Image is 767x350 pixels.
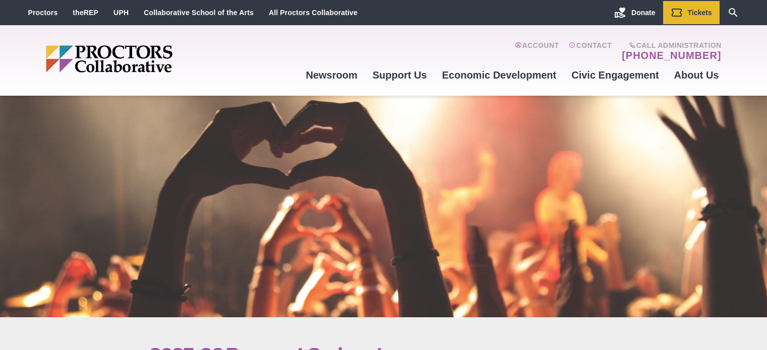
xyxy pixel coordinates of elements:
[569,41,612,61] a: Contact
[688,9,712,17] span: Tickets
[144,9,254,17] a: Collaborative School of the Arts
[46,45,250,73] img: Proctors logo
[619,41,721,49] span: Call Administration
[622,49,721,61] a: [PHONE_NUMBER]
[631,9,655,17] span: Donate
[113,9,129,17] a: UPH
[515,41,559,61] a: Account
[269,9,358,17] a: All Proctors Collaborative
[720,1,747,24] a: Search
[298,61,365,89] a: Newsroom
[564,61,666,89] a: Civic Engagement
[607,1,663,24] a: Donate
[73,9,98,17] a: theREP
[667,61,727,89] a: About Us
[663,1,720,24] a: Tickets
[435,61,564,89] a: Economic Development
[28,9,58,17] a: Proctors
[365,61,435,89] a: Support Us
